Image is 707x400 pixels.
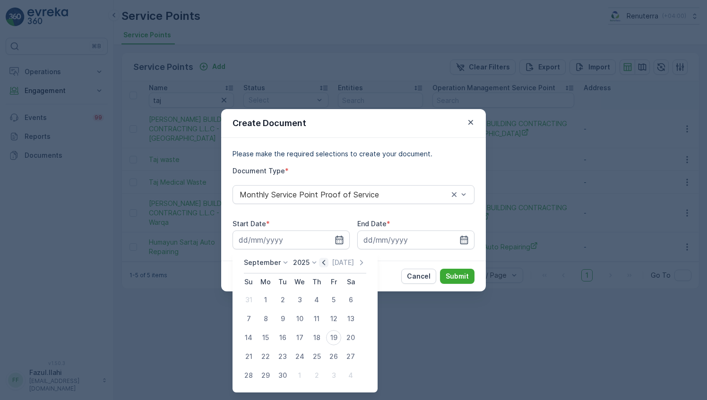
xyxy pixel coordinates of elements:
[326,368,341,383] div: 3
[343,349,358,364] div: 27
[309,349,324,364] div: 25
[326,349,341,364] div: 26
[357,230,474,249] input: dd/mm/yyyy
[326,311,341,326] div: 12
[440,269,474,284] button: Submit
[258,330,273,345] div: 15
[258,292,273,307] div: 1
[275,292,290,307] div: 2
[258,349,273,364] div: 22
[241,349,256,364] div: 21
[308,273,325,290] th: Thursday
[241,330,256,345] div: 14
[309,368,324,383] div: 2
[291,273,308,290] th: Wednesday
[274,273,291,290] th: Tuesday
[233,117,306,130] p: Create Document
[241,368,256,383] div: 28
[292,292,307,307] div: 3
[343,330,358,345] div: 20
[332,258,354,267] p: [DATE]
[233,230,350,249] input: dd/mm/yyyy
[309,330,324,345] div: 18
[292,368,307,383] div: 1
[275,311,290,326] div: 9
[309,292,324,307] div: 4
[343,311,358,326] div: 13
[342,273,359,290] th: Saturday
[241,292,256,307] div: 31
[292,349,307,364] div: 24
[257,273,274,290] th: Monday
[309,311,324,326] div: 11
[292,311,307,326] div: 10
[233,220,266,228] label: Start Date
[343,368,358,383] div: 4
[233,167,285,175] label: Document Type
[258,311,273,326] div: 8
[407,272,431,281] p: Cancel
[275,368,290,383] div: 30
[401,269,436,284] button: Cancel
[275,330,290,345] div: 16
[325,273,342,290] th: Friday
[326,330,341,345] div: 19
[293,258,310,267] p: 2025
[258,368,273,383] div: 29
[357,220,387,228] label: End Date
[292,330,307,345] div: 17
[326,292,341,307] div: 5
[446,272,469,281] p: Submit
[275,349,290,364] div: 23
[343,292,358,307] div: 6
[244,258,281,267] p: September
[233,149,474,159] p: Please make the required selections to create your document.
[241,311,256,326] div: 7
[240,273,257,290] th: Sunday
